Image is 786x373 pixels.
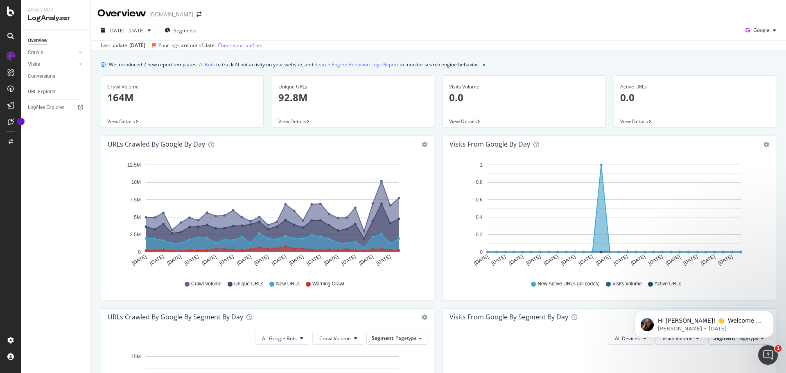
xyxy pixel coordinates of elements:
[608,332,653,345] button: All Devices
[28,14,84,23] div: LogAnalyzer
[107,118,135,125] span: View Details
[134,215,141,220] text: 5M
[108,140,205,148] div: URLs Crawled by Google by day
[655,280,682,287] span: Active URLs
[129,42,145,49] div: [DATE]
[476,232,483,237] text: 0.2
[323,253,339,266] text: [DATE]
[742,24,779,37] button: Google
[28,72,55,81] div: Conversions
[278,118,306,125] span: View Details
[319,335,351,342] span: Crawl Volume
[127,162,141,168] text: 12.5M
[131,253,147,266] text: [DATE]
[97,24,154,37] button: [DATE] - [DATE]
[595,253,612,266] text: [DATE]
[234,280,263,287] span: Unique URLs
[271,253,287,266] text: [DATE]
[288,253,305,266] text: [DATE]
[28,36,85,45] a: Overview
[28,36,47,45] div: Overview
[312,332,364,345] button: Crawl Volume
[97,7,146,20] div: Overview
[449,83,599,90] div: Visits Volume
[109,60,479,69] div: We introduced 2 new report templates: to track AI bot activity on your website, and to monitor se...
[255,332,310,345] button: All Google Bots
[107,90,257,104] p: 164M
[578,253,594,266] text: [DATE]
[422,314,427,320] div: gear
[775,345,781,352] span: 1
[138,249,141,255] text: 0
[107,83,257,90] div: Crawl Volume
[183,253,200,266] text: [DATE]
[341,253,357,266] text: [DATE]
[358,253,374,266] text: [DATE]
[648,253,664,266] text: [DATE]
[312,280,344,287] span: Warning Crawl
[620,90,770,104] p: 0.0
[665,253,681,266] text: [DATE]
[481,59,487,70] button: close banner
[763,142,769,147] div: gear
[28,72,85,81] a: Conversions
[131,354,141,359] text: 15M
[101,60,776,69] div: info banner
[476,197,483,203] text: 0.6
[449,118,477,125] span: View Details
[449,140,530,148] div: Visits from Google by day
[422,142,427,147] div: gear
[108,159,425,273] svg: A chart.
[449,90,599,104] p: 0.0
[196,11,201,17] div: arrow-right-arrow-left
[449,159,766,273] svg: A chart.
[28,103,85,112] a: Logfiles Explorer
[278,90,428,104] p: 92.8M
[108,313,243,321] div: URLs Crawled by Google By Segment By Day
[753,27,770,34] span: Google
[101,42,262,49] div: Last update
[476,180,483,185] text: 0.8
[276,280,299,287] span: New URLs
[130,232,141,237] text: 2.5M
[28,60,40,69] div: Visits
[630,253,646,266] text: [DATE]
[612,253,629,266] text: [DATE]
[108,27,145,34] span: [DATE] - [DATE]
[620,118,648,125] span: View Details
[28,88,85,96] a: URL Explorer
[199,60,215,69] a: AI Bots
[449,313,568,321] div: Visits from Google By Segment By Day
[149,10,193,18] div: [DOMAIN_NAME]
[218,253,235,266] text: [DATE]
[508,253,524,266] text: [DATE]
[28,7,84,14] div: Analytics
[191,280,221,287] span: Crawl Volume
[700,253,716,266] text: [DATE]
[476,215,483,220] text: 0.4
[620,83,770,90] div: Active URLs
[174,27,196,34] span: Segments
[28,88,56,96] div: URL Explorer
[717,253,734,266] text: [DATE]
[560,253,576,266] text: [DATE]
[473,253,489,266] text: [DATE]
[395,335,417,341] span: Pagetype
[372,335,393,341] span: Segment
[28,60,77,69] a: Visits
[306,253,322,266] text: [DATE]
[17,118,25,125] div: Tooltip anchor
[480,162,483,168] text: 1
[158,42,216,49] div: Your logs are out of date.
[262,335,297,342] span: All Google Bots
[253,253,270,266] text: [DATE]
[314,60,398,69] a: Search Engine Behavior: Logs Report
[612,280,642,287] span: Visits Volume
[201,253,217,266] text: [DATE]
